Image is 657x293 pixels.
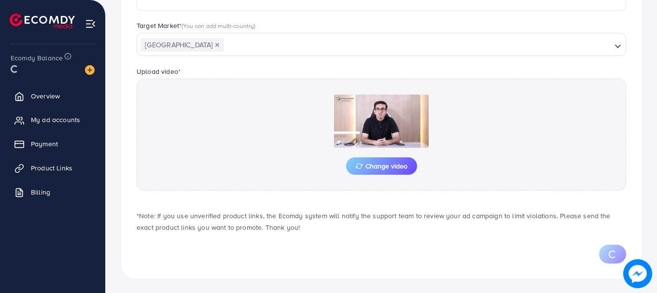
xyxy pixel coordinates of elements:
img: image [624,260,651,287]
img: logo [10,14,75,28]
img: image [85,65,95,75]
span: (You can add multi-country) [182,21,255,30]
span: Billing [31,187,50,197]
a: Product Links [7,158,98,178]
p: *Note: If you use unverified product links, the Ecomdy system will notify the support team to rev... [137,210,626,233]
a: Overview [7,86,98,106]
div: Search for option [137,33,626,56]
img: Preview Image [333,95,430,148]
a: My ad accounts [7,110,98,129]
span: My ad accounts [31,115,80,125]
a: Billing [7,182,98,202]
label: Upload video [137,67,181,76]
span: Ecomdy Balance [11,53,63,63]
span: Overview [31,91,60,101]
button: Deselect Pakistan [215,42,220,47]
img: menu [85,18,96,29]
label: Target Market [137,21,256,30]
button: Change video [346,157,417,175]
input: Search for option [225,38,611,53]
a: Payment [7,134,98,153]
span: Product Links [31,163,72,173]
span: [GEOGRAPHIC_DATA] [140,38,224,52]
span: Change video [356,163,407,169]
span: Payment [31,139,58,149]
